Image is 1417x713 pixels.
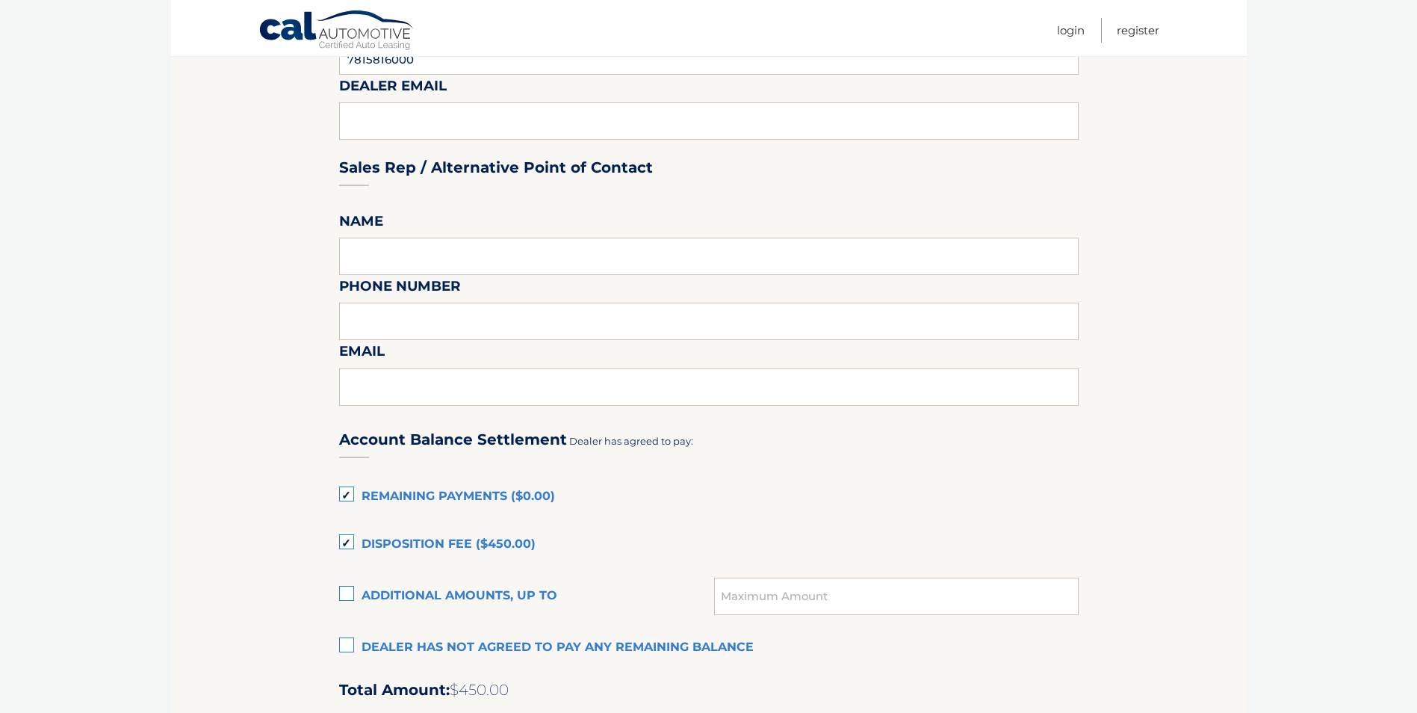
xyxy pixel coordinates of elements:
label: Remaining Payments ($0.00) [339,482,1079,512]
a: Cal Automotive [258,10,415,53]
label: Additional amounts, up to [339,581,715,611]
h2: Total Amount: [339,681,1079,700]
h3: Account Balance Settlement [339,430,567,449]
label: Name [339,210,383,238]
label: Disposition Fee ($450.00) [339,530,1079,560]
h3: Sales Rep / Alternative Point of Contact [339,158,653,177]
label: Phone Number [339,275,461,303]
a: Login [1057,18,1085,43]
a: Register [1117,18,1159,43]
label: Dealer Email [339,75,447,102]
label: Email [339,340,385,368]
label: Dealer has not agreed to pay any remaining balance [339,633,1079,663]
input: Maximum Amount [714,578,1078,615]
span: $450.00 [450,681,509,699]
span: Dealer has agreed to pay: [569,435,693,447]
